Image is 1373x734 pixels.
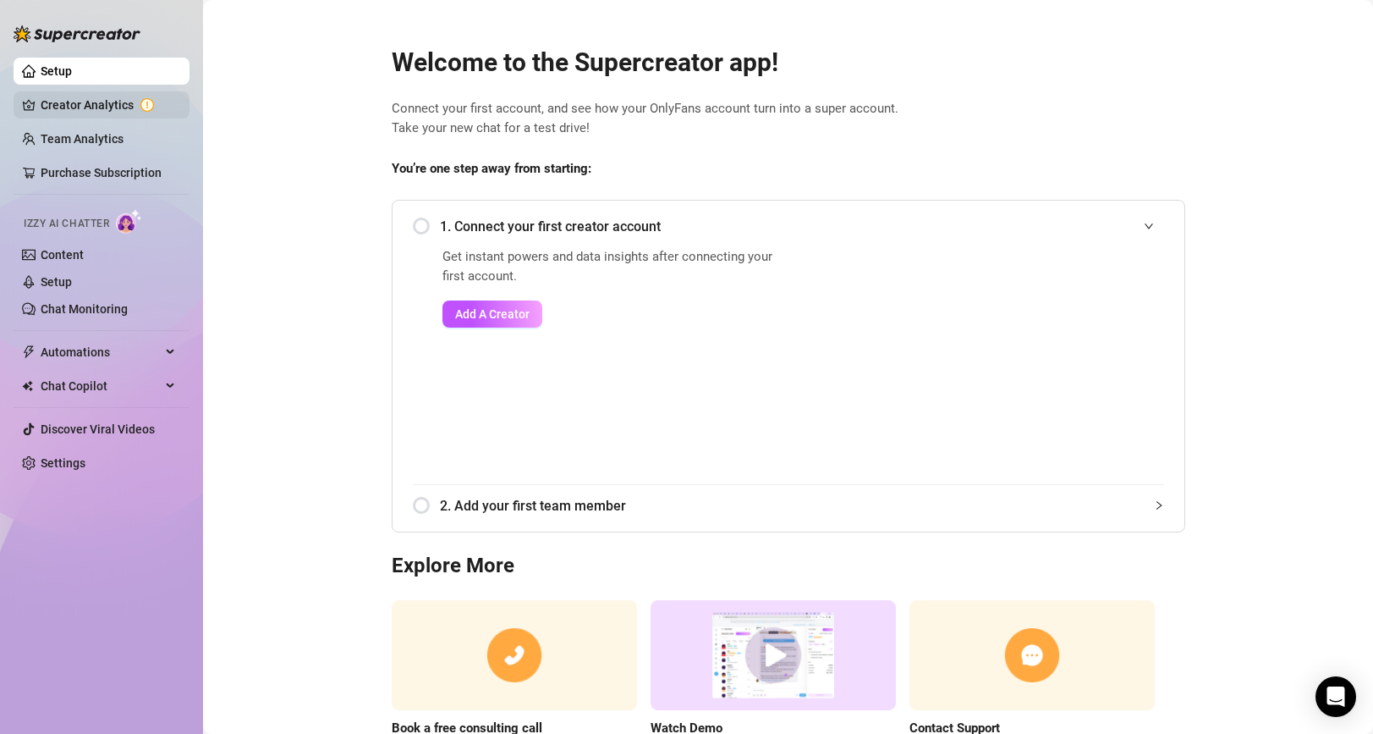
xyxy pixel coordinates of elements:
[41,275,72,289] a: Setup
[41,456,85,470] a: Settings
[22,345,36,359] span: thunderbolt
[41,91,176,119] a: Creator Analytics exclamation-circle
[440,216,1164,237] span: 1. Connect your first creator account
[442,301,783,328] a: Add A Creator
[41,166,162,179] a: Purchase Subscription
[116,209,142,234] img: AI Chatter
[1154,500,1164,510] span: collapsed
[1315,676,1356,717] div: Open Intercom Messenger
[41,373,161,400] span: Chat Copilot
[392,553,1185,580] h3: Explore More
[392,47,1185,79] h2: Welcome to the Supercreator app!
[41,422,155,436] a: Discover Viral Videos
[1144,221,1154,231] span: expanded
[392,161,591,176] strong: You’re one step away from starting:
[440,495,1164,516] span: 2. Add your first team member
[41,64,72,78] a: Setup
[22,380,33,392] img: Chat Copilot
[442,301,542,328] button: Add A Creator
[392,600,637,711] img: consulting call
[41,302,128,316] a: Chat Monitoring
[413,485,1164,527] div: 2. Add your first team member
[392,99,1185,139] span: Connect your first account, and see how your OnlyFans account turn into a super account. Take you...
[442,247,783,287] span: Get instant powers and data insights after connecting your first account.
[455,307,530,321] span: Add A Creator
[41,339,161,366] span: Automations
[14,25,140,42] img: logo-BBDzfeDw.svg
[41,248,84,262] a: Content
[651,600,896,711] img: supercreator demo
[909,600,1155,711] img: contact support
[826,247,1164,464] iframe: Add Creators
[413,206,1164,247] div: 1. Connect your first creator account
[41,132,124,146] a: Team Analytics
[24,216,109,232] span: Izzy AI Chatter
